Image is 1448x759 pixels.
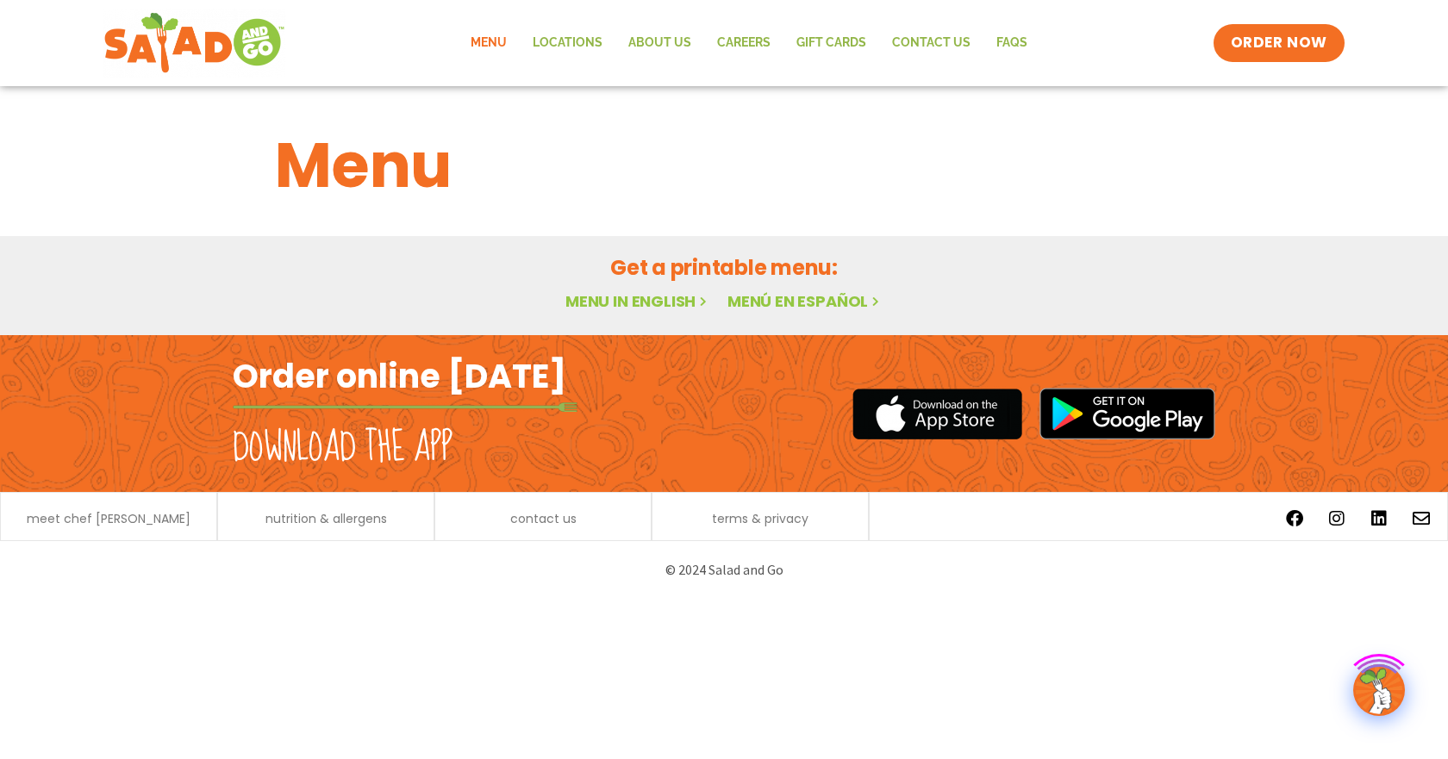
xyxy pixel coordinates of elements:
a: Menu in English [565,290,710,312]
a: Locations [520,23,615,63]
h2: Order online [DATE] [233,355,566,397]
img: new-SAG-logo-768×292 [103,9,285,78]
a: FAQs [983,23,1040,63]
h1: Menu [275,119,1173,212]
nav: Menu [458,23,1040,63]
a: GIFT CARDS [783,23,879,63]
a: Careers [704,23,783,63]
img: google_play [1039,388,1215,439]
span: ORDER NOW [1231,33,1327,53]
a: terms & privacy [712,513,808,525]
img: fork [233,402,577,412]
a: Menu [458,23,520,63]
a: meet chef [PERSON_NAME] [27,513,190,525]
a: nutrition & allergens [265,513,387,525]
a: Contact Us [879,23,983,63]
h2: Get a printable menu: [275,252,1173,283]
p: © 2024 Salad and Go [241,558,1207,582]
a: Menú en español [727,290,883,312]
a: contact us [510,513,577,525]
a: ORDER NOW [1214,24,1345,62]
img: appstore [852,386,1022,442]
h2: Download the app [233,424,452,472]
a: About Us [615,23,704,63]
